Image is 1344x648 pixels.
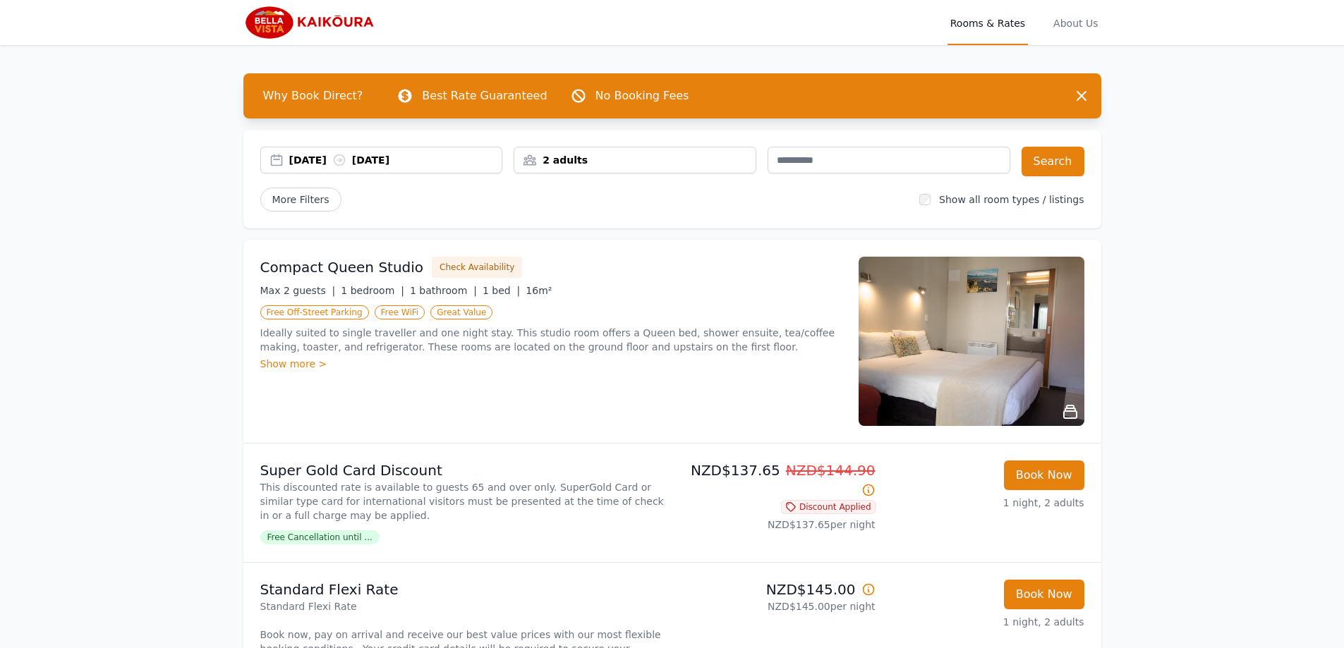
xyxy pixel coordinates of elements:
label: Show all room types / listings [939,194,1084,205]
span: Free WiFi [375,305,425,319]
p: Ideally suited to single traveller and one night stay. This studio room offers a Queen bed, showe... [260,326,842,354]
p: NZD$145.00 [678,580,876,599]
h3: Compact Queen Studio [260,257,424,277]
p: 1 night, 2 adults [887,615,1084,629]
p: No Booking Fees [595,87,689,104]
span: Great Value [430,305,492,319]
p: NZD$137.65 [678,460,876,500]
p: NZD$145.00 per night [678,599,876,613]
div: [DATE] [DATE] [289,153,502,167]
button: Book Now [1004,460,1084,490]
p: Best Rate Guaranteed [422,87,547,104]
span: Max 2 guests | [260,285,336,296]
img: Bella Vista Kaikoura [243,6,380,39]
button: Search [1022,147,1084,176]
div: 2 adults [514,153,756,167]
span: 16m² [526,285,552,296]
p: NZD$137.65 per night [678,518,876,532]
span: Free Off-Street Parking [260,305,369,319]
button: Check Availability [432,257,522,278]
span: 1 bed | [483,285,520,296]
span: 1 bedroom | [341,285,404,296]
span: 1 bathroom | [410,285,477,296]
button: Book Now [1004,580,1084,609]
p: This discounted rate is available to guests 65 and over only. SuperGold Card or similar type card... [260,480,667,522]
span: NZD$144.90 [786,462,876,479]
p: 1 night, 2 adults [887,496,1084,510]
p: Standard Flexi Rate [260,580,667,599]
p: Super Gold Card Discount [260,460,667,480]
div: Show more > [260,357,842,371]
span: Discount Applied [781,500,876,514]
span: Why Book Direct? [252,82,375,110]
span: Free Cancellation until ... [260,530,380,544]
span: More Filters [260,188,341,212]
